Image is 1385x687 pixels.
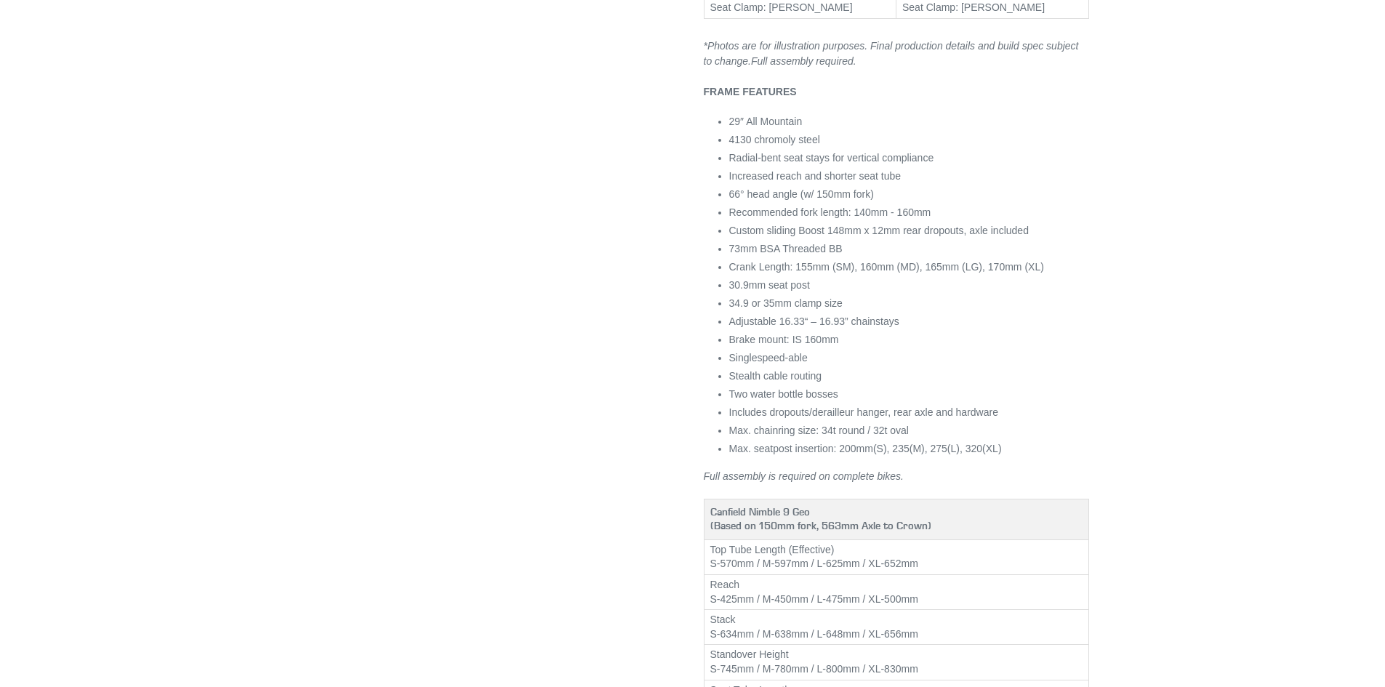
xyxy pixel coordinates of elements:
[729,443,1002,454] span: Max. seatpost insertion: 200mm(S), 235(M), 275(L), 320(XL)
[729,188,874,200] span: 66° head angle (w/ 150mm fork)
[729,134,820,145] span: 4130 chromoly steel
[729,352,808,363] span: Singlespeed-able
[729,279,810,291] span: 30.9mm seat post
[704,470,904,482] em: Full assembly is required on complete bikes.
[704,610,1088,645] td: Stack S-634mm / M-638mm / L-648mm / XL-656mm
[729,332,1089,347] li: Brake mount: IS 160mm
[704,40,1079,67] em: *Photos are for illustration purposes. Final production details and build spec subject to change.
[704,86,797,97] b: FRAME FEATURES
[704,539,1088,574] td: Top Tube Length (Effective) S-570mm / M-597mm / L-625mm / XL-652mm
[729,116,803,127] span: 29″ All Mountain
[729,370,822,382] span: Stealth cable routing
[751,55,856,67] span: Full assembly required.
[729,261,1044,273] span: Crank Length: 155mm (SM), 160mm (MD), 165mm (LG), 170mm (XL)
[704,499,1088,539] th: Canfield Nimble 9 Geo (Based on 150mm fork, 563mm Axle to Crown)
[729,387,1089,402] li: Two water bottle bosses
[729,206,931,218] span: Recommended fork length: 140mm - 160mm
[729,297,843,309] span: 34.9 or 35mm clamp size
[729,170,902,182] span: Increased reach and shorter seat tube
[729,152,934,164] span: Radial-bent seat stays for vertical compliance
[729,316,899,327] span: Adjustable 16.33“ – 16.93” chainstays
[704,645,1088,680] td: Standover Height S-745mm / M-780mm / L-800mm / XL-830mm
[729,406,998,418] span: Includes dropouts/derailleur hanger, rear axle and hardware
[704,575,1088,610] td: Reach S-425mm / M-450mm / L-475mm / XL-500mm
[729,425,909,436] span: Max. chainring size: 34t round / 32t oval
[729,225,1029,236] span: Custom sliding Boost 148mm x 12mm rear dropouts, axle included
[729,243,843,254] span: 73mm BSA Threaded BB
